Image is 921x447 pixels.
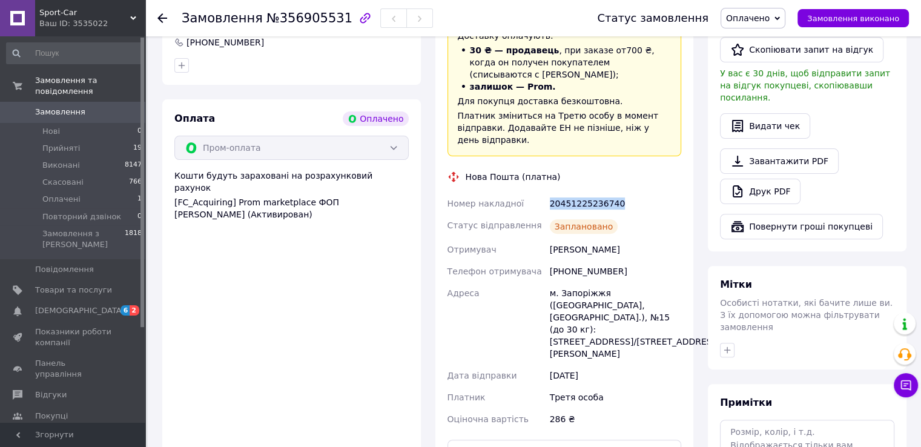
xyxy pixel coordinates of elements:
span: У вас є 30 днів, щоб відправити запит на відгук покупцеві, скопіювавши посилання. [720,68,890,102]
span: Замовлення виконано [807,14,899,23]
span: Замовлення [182,11,263,25]
div: [FC_Acquiring] Prom marketplace ФОП [PERSON_NAME] (Активирован) [174,196,409,220]
span: 1818 [125,228,142,250]
a: Друк PDF [720,179,801,204]
div: Кошти будуть зараховані на розрахунковий рахунок [174,170,409,220]
span: залишок — Prom. [470,82,556,91]
span: Платник [447,392,486,402]
button: Повернути гроші покупцеві [720,214,883,239]
span: Замовлення [35,107,85,118]
span: 6 [120,305,130,316]
span: Телефон отримувача [447,267,542,276]
div: Нова Пошта (платна) [463,171,564,183]
span: Панель управління [35,358,112,380]
input: Пошук [6,42,143,64]
span: Замовлення з [PERSON_NAME] [42,228,125,250]
span: Покупці [35,411,68,422]
div: Повернутися назад [157,12,167,24]
span: Повідомлення [35,264,94,275]
span: Мітки [720,279,752,290]
span: Оплачено [726,13,770,23]
div: 20451225236740 [547,193,684,214]
span: Дата відправки [447,371,517,380]
span: Оплачені [42,194,81,205]
span: Повторний дзвінок [42,211,121,222]
div: Для покупця доставка безкоштовна. [458,95,672,107]
div: 286 ₴ [547,408,684,430]
div: [PHONE_NUMBER] [547,260,684,282]
span: Sport-Car [39,7,130,18]
span: Замовлення та повідомлення [35,75,145,97]
span: Оціночна вартість [447,414,529,424]
span: Показники роботи компанії [35,326,112,348]
span: Статус відправлення [447,220,542,230]
span: Оплата [174,113,215,124]
span: Скасовані [42,177,84,188]
div: [PERSON_NAME] [547,239,684,260]
div: Третя особа [547,386,684,408]
span: 0 [137,211,142,222]
button: Чат з покупцем [894,373,918,397]
span: [DEMOGRAPHIC_DATA] [35,305,125,316]
div: [DATE] [547,365,684,386]
span: 0 [137,126,142,137]
button: Видати чек [720,113,810,139]
span: Особисті нотатки, які бачите лише ви. З їх допомогою можна фільтрувати замовлення [720,298,893,332]
span: 2 [130,305,139,316]
span: Нові [42,126,60,137]
span: 30 ₴ — продавець [470,45,560,55]
div: Платник зміниться на Третю особу в момент відправки. Додавайте ЕН не пізніше, ніж у день відправки. [458,110,672,146]
span: Виконані [42,160,80,171]
button: Скопіювати запит на відгук [720,37,883,62]
div: [PHONE_NUMBER] [185,36,265,48]
a: Завантажити PDF [720,148,839,174]
span: 8147 [125,160,142,171]
span: №356905531 [266,11,352,25]
span: Номер накладної [447,199,524,208]
span: 1 [137,194,142,205]
div: Оплачено [343,111,408,126]
li: , при заказе от 700 ₴ , когда он получен покупателем (списываются с [PERSON_NAME]); [458,44,672,81]
div: Ваш ID: 3535022 [39,18,145,29]
div: Заплановано [550,219,618,234]
span: Примітки [720,397,772,408]
span: Товари та послуги [35,285,112,296]
span: Адреса [447,288,480,298]
span: 766 [129,177,142,188]
span: Відгуки [35,389,67,400]
span: Отримувач [447,245,497,254]
button: Замовлення виконано [797,9,909,27]
div: м. Запоріжжя ([GEOGRAPHIC_DATA], [GEOGRAPHIC_DATA].), №15 (до 30 кг): [STREET_ADDRESS]/[STREET_AD... [547,282,684,365]
div: Статус замовлення [597,12,708,24]
span: 19 [133,143,142,154]
span: Прийняті [42,143,80,154]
